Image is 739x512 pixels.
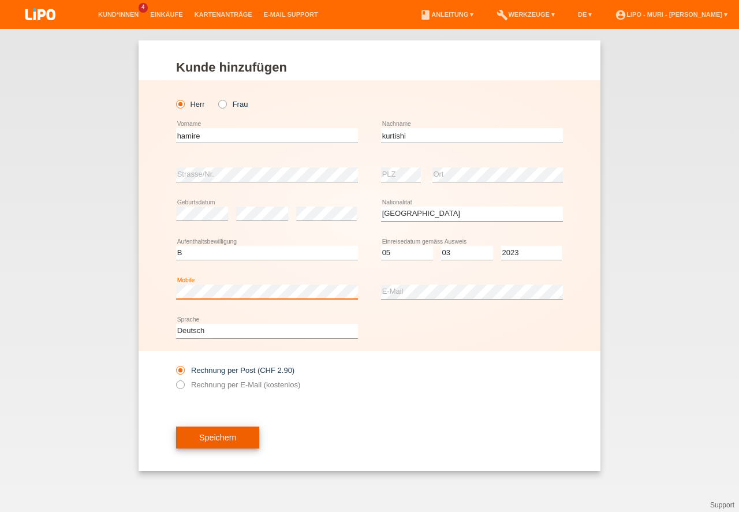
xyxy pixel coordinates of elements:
a: Support [710,501,734,509]
input: Herr [176,100,184,107]
a: Kund*innen [92,11,144,18]
span: 4 [139,3,148,13]
a: E-Mail Support [258,11,324,18]
h1: Kunde hinzufügen [176,60,563,74]
input: Rechnung per Post (CHF 2.90) [176,366,184,380]
input: Frau [218,100,226,107]
a: DE ▾ [572,11,598,18]
label: Rechnung per E-Mail (kostenlos) [176,380,300,389]
a: Einkäufe [144,11,188,18]
label: Frau [218,100,248,109]
a: Kartenanträge [189,11,258,18]
a: buildWerkzeuge ▾ [491,11,561,18]
label: Rechnung per Post (CHF 2.90) [176,366,294,375]
label: Herr [176,100,205,109]
a: bookAnleitung ▾ [414,11,479,18]
i: book [420,9,431,21]
span: Speichern [199,433,236,442]
i: account_circle [615,9,626,21]
button: Speichern [176,427,259,449]
a: account_circleLIPO - Muri - [PERSON_NAME] ▾ [609,11,733,18]
a: LIPO pay [12,24,69,32]
i: build [497,9,508,21]
input: Rechnung per E-Mail (kostenlos) [176,380,184,395]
